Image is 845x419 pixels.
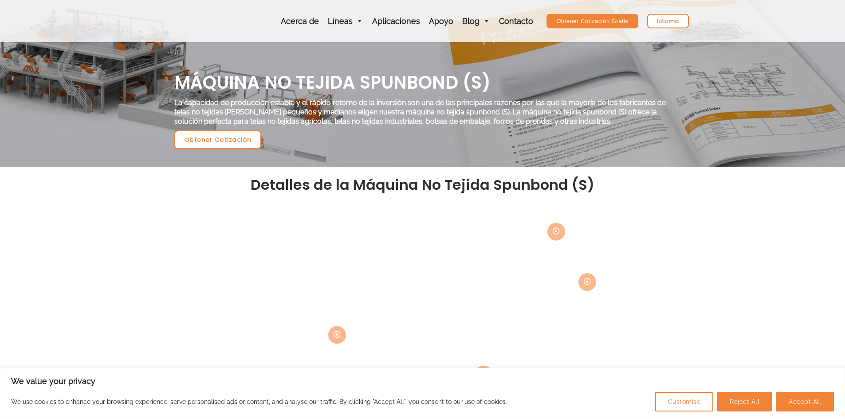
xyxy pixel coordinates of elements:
[184,137,252,143] span: Obtener Cotización
[546,14,638,28] a: Obtener Cotización Gratis
[174,71,671,94] h1: MÁQUINA NO TEJIDA SPUNBOND (S)
[11,396,507,407] p: We use cookies to enhance your browsing experience, serve personalised ads or content, and analys...
[647,14,689,28] a: Idioma
[174,98,671,126] div: La capacidad de producción estable y el rápido retorno de la inversión son una de las principales...
[157,16,210,25] a: AZX Maquinaria No Tejida
[776,392,834,411] button: Accept All
[11,376,834,387] p: We value your privacy
[717,392,772,411] button: Reject All
[174,130,261,149] a: Obtener Cotización
[655,392,714,411] button: Customise
[174,176,671,194] h2: Detalles de la Máquina No Tejida Spunbond (S)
